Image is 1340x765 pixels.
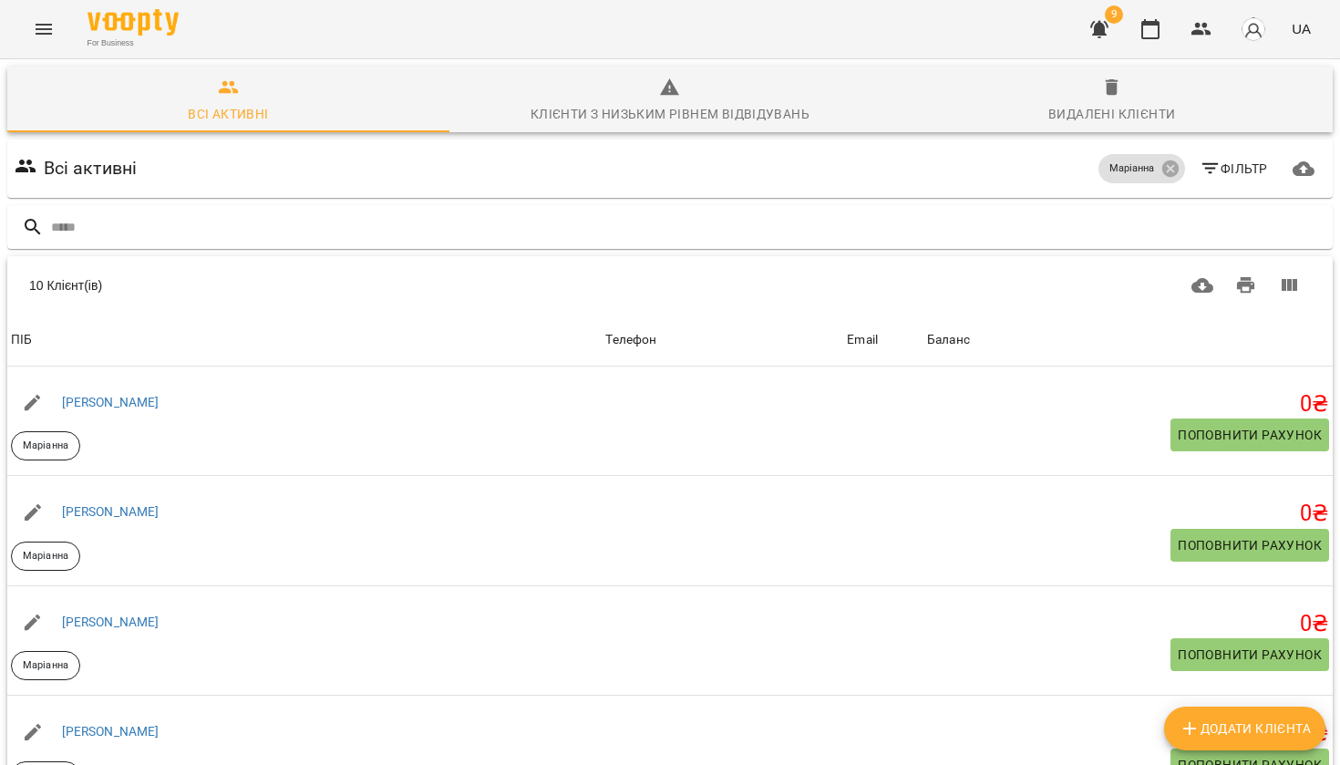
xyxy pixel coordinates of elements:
[1098,154,1185,183] div: Маріанна
[23,549,68,564] p: Маріанна
[23,439,68,454] p: Маріанна
[927,329,970,351] div: Баланс
[11,329,32,351] div: ПІБ
[847,329,920,351] span: Email
[62,395,160,409] a: [PERSON_NAME]
[531,103,809,125] div: Клієнти з низьким рівнем відвідувань
[927,329,970,351] div: Sort
[11,431,80,460] div: Маріанна
[1178,644,1322,666] span: Поповнити рахунок
[605,329,656,351] div: Телефон
[1180,264,1224,307] button: Завантажити CSV
[1292,19,1311,38] span: UA
[11,329,32,351] div: Sort
[11,329,598,351] span: ПІБ
[1267,264,1311,307] button: Вигляд колонок
[11,542,80,571] div: Маріанна
[1164,707,1325,750] button: Додати клієнта
[62,724,160,739] a: [PERSON_NAME]
[1224,264,1268,307] button: Друк
[1170,419,1329,451] button: Поповнити рахунок
[1178,424,1322,446] span: Поповнити рахунок
[88,9,179,36] img: Voopty Logo
[22,7,66,51] button: Menu
[927,610,1329,638] h5: 0 ₴
[1178,534,1322,556] span: Поповнити рахунок
[23,658,68,674] p: Маріанна
[62,615,160,629] a: [PERSON_NAME]
[1170,638,1329,671] button: Поповнити рахунок
[1192,152,1275,185] button: Фільтр
[1200,158,1268,180] span: Фільтр
[62,504,160,519] a: [PERSON_NAME]
[7,256,1333,315] div: Table Toolbar
[927,329,1329,351] span: Баланс
[605,329,656,351] div: Sort
[1241,16,1266,42] img: avatar_s.png
[605,329,840,351] span: Телефон
[29,276,642,295] div: 10 Клієнт(ів)
[1048,103,1175,125] div: Видалені клієнти
[188,103,268,125] div: Всі активні
[927,719,1329,748] h5: 0 ₴
[11,651,80,680] div: Маріанна
[847,329,878,351] div: Email
[88,37,179,49] span: For Business
[1109,161,1155,177] p: Маріанна
[847,329,878,351] div: Sort
[1105,5,1123,24] span: 9
[927,390,1329,419] h5: 0 ₴
[1170,529,1329,562] button: Поповнити рахунок
[1284,12,1318,46] button: UA
[1179,718,1311,739] span: Додати клієнта
[927,500,1329,528] h5: 0 ₴
[44,154,138,182] h6: Всі активні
